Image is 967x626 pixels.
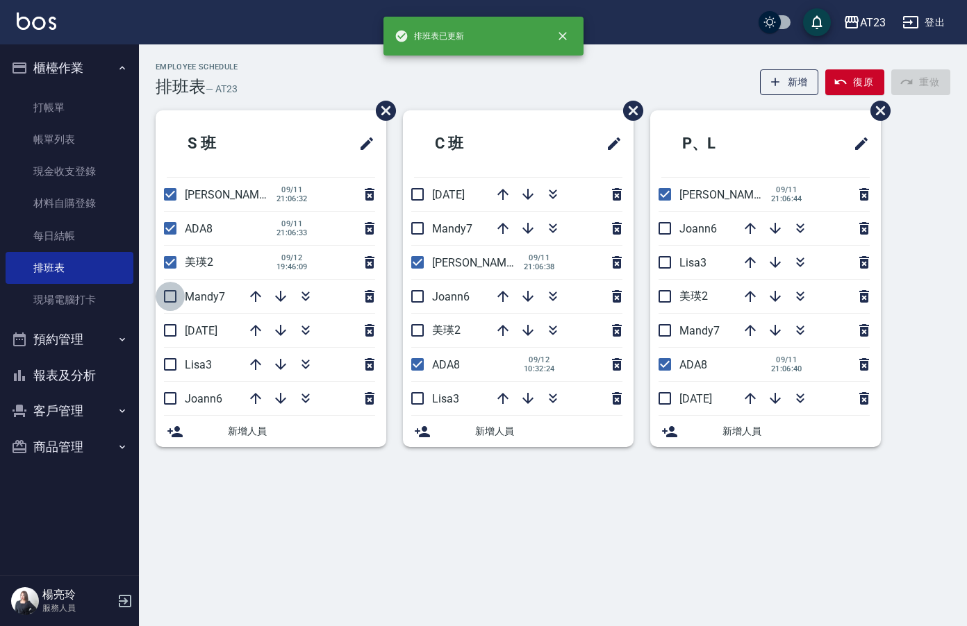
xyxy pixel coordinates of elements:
[156,62,238,71] h2: Employee Schedule
[6,187,133,219] a: 材料自購登錄
[679,256,706,269] span: Lisa3
[6,357,133,394] button: 報表及分析
[432,392,459,405] span: Lisa3
[6,284,133,316] a: 現場電腦打卡
[547,21,578,51] button: close
[350,127,375,160] span: 修改班表的標題
[185,324,217,337] span: [DATE]
[650,416,881,447] div: 新增人員
[524,262,555,271] span: 21:06:38
[395,29,464,43] span: 排班表已更新
[6,92,133,124] a: 打帳單
[42,588,113,602] h5: 楊亮玲
[414,119,540,169] h2: C 班
[771,185,802,194] span: 09/11
[185,358,212,371] span: Lisa3
[613,90,645,131] span: 刪除班表
[524,364,555,373] span: 10:32:24
[42,602,113,614] p: 服務人員
[6,155,133,187] a: 現金收支登錄
[597,127,622,160] span: 修改班表的標題
[6,429,133,465] button: 商品管理
[679,324,720,337] span: Mandy7
[432,290,470,303] span: Joann6
[276,253,308,262] span: 09/12
[432,358,460,371] span: ADA8
[771,194,802,203] span: 21:06:44
[760,69,819,95] button: 新增
[6,220,133,252] a: 每日結帳
[156,77,206,96] h3: 排班表
[845,127,870,160] span: 修改班表的標題
[276,194,308,203] span: 21:06:32
[276,228,308,237] span: 21:06:33
[365,90,398,131] span: 刪除班表
[206,82,238,96] h6: — AT23
[771,364,802,373] span: 21:06:40
[276,185,308,194] span: 09/11
[228,424,375,439] span: 新增人員
[825,69,884,95] button: 復原
[803,8,831,36] button: save
[860,14,886,31] div: AT23
[860,90,893,131] span: 刪除班表
[679,289,708,303] span: 美瑛2
[432,222,472,235] span: Mandy7
[679,222,717,235] span: Joann6
[185,188,281,201] span: [PERSON_NAME]19
[838,8,891,37] button: AT23
[185,222,213,235] span: ADA8
[661,119,791,169] h2: P、L
[11,587,39,615] img: Person
[524,253,555,262] span: 09/11
[679,358,707,371] span: ADA8
[432,256,528,269] span: [PERSON_NAME]19
[403,416,634,447] div: 新增人員
[17,12,56,30] img: Logo
[771,355,802,364] span: 09/11
[185,255,213,269] span: 美瑛2
[722,424,870,439] span: 新增人員
[6,393,133,429] button: 客戶管理
[6,124,133,155] a: 帳單列表
[6,321,133,357] button: 預約管理
[475,424,622,439] span: 新增人員
[276,219,308,228] span: 09/11
[432,323,461,337] span: 美瑛2
[679,188,775,201] span: [PERSON_NAME]19
[185,290,225,303] span: Mandy7
[432,188,465,201] span: [DATE]
[524,355,555,364] span: 09/12
[6,50,133,86] button: 櫃檯作業
[156,416,386,447] div: 新增人員
[167,119,293,169] h2: S 班
[276,262,308,271] span: 19:46:09
[679,392,712,405] span: [DATE]
[185,392,222,405] span: Joann6
[897,10,950,35] button: 登出
[6,252,133,284] a: 排班表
